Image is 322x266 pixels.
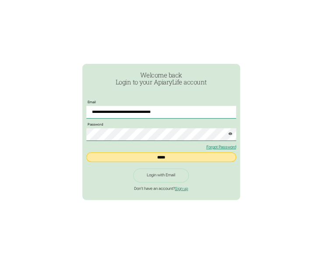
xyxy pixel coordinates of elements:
[147,173,175,178] div: Login with Email
[86,98,236,162] form: Login
[86,72,236,86] h1: Welcome back Login to your ApiaryLife account
[86,101,98,104] label: Email
[86,186,236,191] p: Don't have an account?
[86,123,105,126] label: Password
[206,145,236,149] a: Forgot Password
[175,186,188,191] a: Sign up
